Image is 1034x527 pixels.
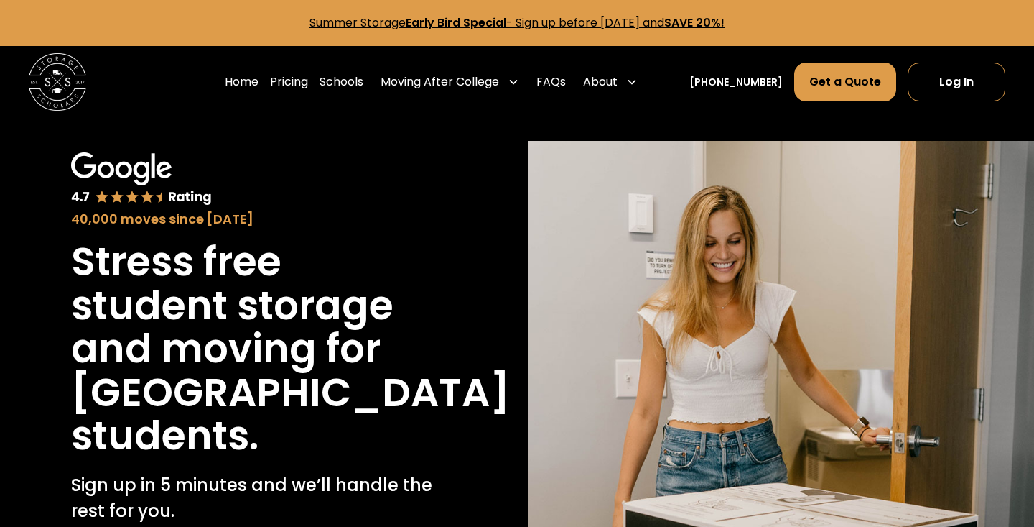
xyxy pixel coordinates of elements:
div: Moving After College [381,73,499,91]
a: Summer StorageEarly Bird Special- Sign up before [DATE] andSAVE 20%! [309,14,725,31]
a: Pricing [270,62,308,102]
a: Home [225,62,258,102]
a: Log In [908,63,1005,101]
img: Storage Scholars main logo [29,53,86,111]
strong: Early Bird Special [406,14,506,31]
div: About [583,73,618,91]
strong: SAVE 20%! [664,14,725,31]
a: Get a Quote [794,63,896,101]
img: Google 4.7 star rating [71,152,212,206]
div: Moving After College [375,62,525,102]
h1: students. [71,414,258,458]
a: Schools [320,62,363,102]
a: [PHONE_NUMBER] [689,75,783,90]
p: Sign up in 5 minutes and we’ll handle the rest for you. [71,472,435,524]
h1: [GEOGRAPHIC_DATA] [71,371,510,415]
a: FAQs [536,62,566,102]
h1: Stress free student storage and moving for [71,240,435,371]
div: About [577,62,643,102]
div: 40,000 moves since [DATE] [71,209,435,229]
